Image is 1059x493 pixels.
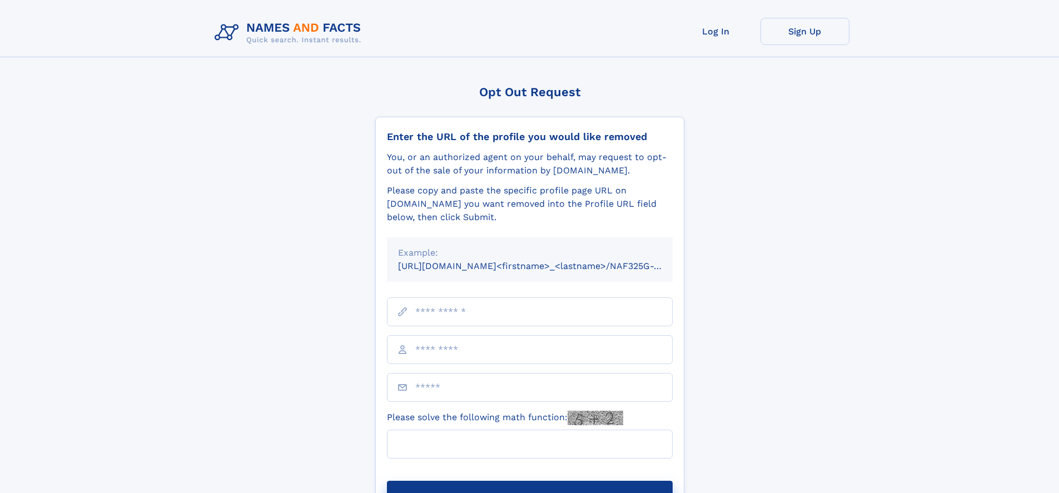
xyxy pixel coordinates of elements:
[398,246,662,260] div: Example:
[760,18,849,45] a: Sign Up
[375,85,684,99] div: Opt Out Request
[387,184,673,224] div: Please copy and paste the specific profile page URL on [DOMAIN_NAME] you want removed into the Pr...
[387,411,623,425] label: Please solve the following math function:
[398,261,694,271] small: [URL][DOMAIN_NAME]<firstname>_<lastname>/NAF325G-xxxxxxxx
[387,131,673,143] div: Enter the URL of the profile you would like removed
[672,18,760,45] a: Log In
[210,18,370,48] img: Logo Names and Facts
[387,151,673,177] div: You, or an authorized agent on your behalf, may request to opt-out of the sale of your informatio...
